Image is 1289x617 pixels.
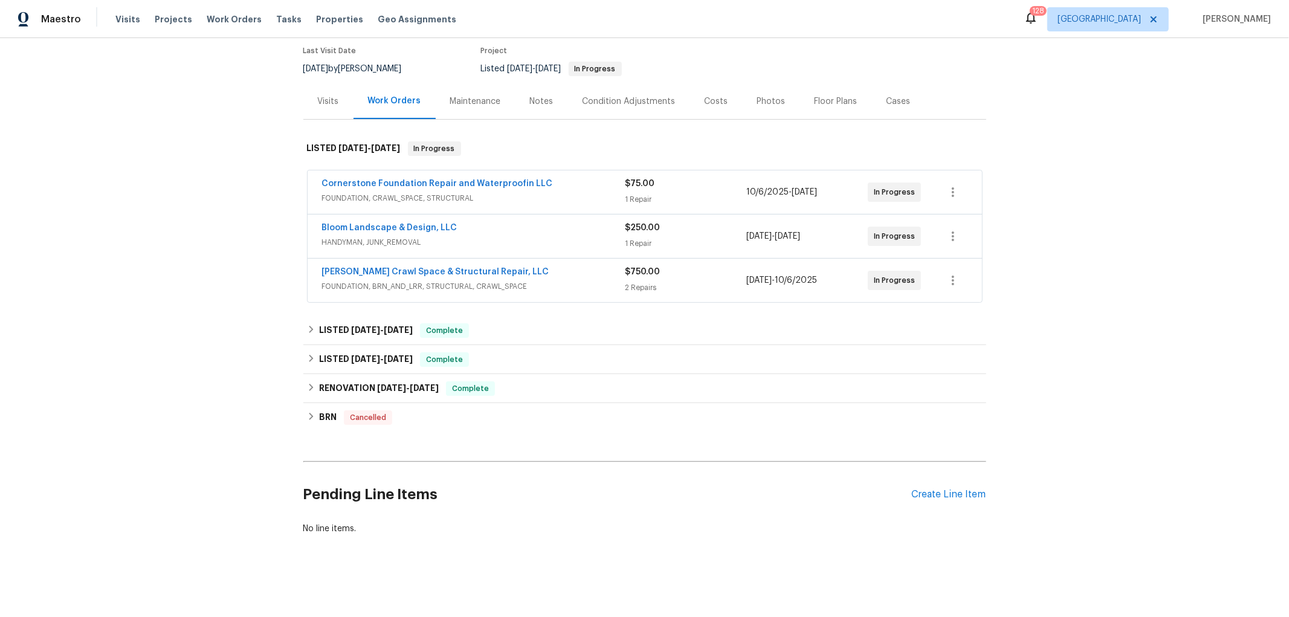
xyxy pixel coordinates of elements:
[570,65,621,73] span: In Progress
[276,15,302,24] span: Tasks
[319,323,413,338] h6: LISTED
[625,224,661,232] span: $250.00
[322,268,549,276] a: [PERSON_NAME] Crawl Space & Structural Repair, LLC
[372,144,401,152] span: [DATE]
[207,13,262,25] span: Work Orders
[378,13,456,25] span: Geo Assignments
[303,374,986,403] div: RENOVATION [DATE]-[DATE]Complete
[316,13,363,25] span: Properties
[351,355,413,363] span: -
[874,274,920,286] span: In Progress
[746,276,772,285] span: [DATE]
[322,236,625,248] span: HANDYMAN, JUNK_REMOVAL
[322,280,625,292] span: FOUNDATION, BRN_AND_LRR, STRUCTURAL, CRAWL_SPACE
[410,384,439,392] span: [DATE]
[746,274,817,286] span: -
[303,129,986,168] div: LISTED [DATE]-[DATE]In Progress
[351,326,380,334] span: [DATE]
[450,95,501,108] div: Maintenance
[322,224,457,232] a: Bloom Landscape & Design, LLC
[757,95,786,108] div: Photos
[155,13,192,25] span: Projects
[303,65,329,73] span: [DATE]
[115,13,140,25] span: Visits
[874,230,920,242] span: In Progress
[625,237,747,250] div: 1 Repair
[1058,13,1141,25] span: [GEOGRAPHIC_DATA]
[307,141,401,156] h6: LISTED
[912,489,986,500] div: Create Line Item
[421,325,468,337] span: Complete
[41,13,81,25] span: Maestro
[1198,13,1271,25] span: [PERSON_NAME]
[536,65,561,73] span: [DATE]
[746,188,789,196] span: 10/6/2025
[303,467,912,523] h2: Pending Line Items
[303,345,986,374] div: LISTED [DATE]-[DATE]Complete
[351,326,413,334] span: -
[508,65,533,73] span: [DATE]
[384,355,413,363] span: [DATE]
[447,383,494,395] span: Complete
[792,188,817,196] span: [DATE]
[1032,5,1044,17] div: 128
[345,412,391,424] span: Cancelled
[815,95,858,108] div: Floor Plans
[322,179,553,188] a: Cornerstone Foundation Repair and Waterproofin LLC
[319,381,439,396] h6: RENOVATION
[530,95,554,108] div: Notes
[303,403,986,432] div: BRN Cancelled
[339,144,401,152] span: -
[339,144,368,152] span: [DATE]
[583,95,676,108] div: Condition Adjustments
[303,523,986,535] div: No line items.
[746,230,800,242] span: -
[481,47,508,54] span: Project
[775,232,800,241] span: [DATE]
[874,186,920,198] span: In Progress
[322,192,625,204] span: FOUNDATION, CRAWL_SPACE, STRUCTURAL
[303,47,357,54] span: Last Visit Date
[775,276,817,285] span: 10/6/2025
[746,232,772,241] span: [DATE]
[319,352,413,367] h6: LISTED
[384,326,413,334] span: [DATE]
[319,410,337,425] h6: BRN
[409,143,460,155] span: In Progress
[377,384,406,392] span: [DATE]
[351,355,380,363] span: [DATE]
[377,384,439,392] span: -
[705,95,728,108] div: Costs
[625,268,661,276] span: $750.00
[746,186,817,198] span: -
[625,179,655,188] span: $75.00
[887,95,911,108] div: Cases
[625,282,747,294] div: 2 Repairs
[368,95,421,107] div: Work Orders
[421,354,468,366] span: Complete
[303,316,986,345] div: LISTED [DATE]-[DATE]Complete
[625,193,747,205] div: 1 Repair
[303,62,416,76] div: by [PERSON_NAME]
[481,65,622,73] span: Listed
[508,65,561,73] span: -
[318,95,339,108] div: Visits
